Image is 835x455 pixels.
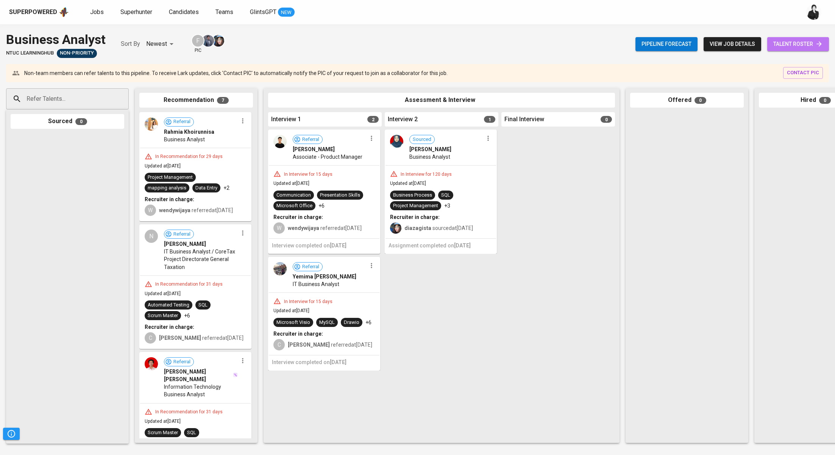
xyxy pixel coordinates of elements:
span: Updated at [DATE] [145,291,181,296]
span: [PERSON_NAME] [293,145,335,153]
img: 392e6bca31fe3376f42ed2e5775161d9.jpg [390,135,403,148]
div: Communication [276,192,311,199]
span: 0 [819,97,831,104]
div: In Interview for 15 days [281,171,336,178]
span: 7 [217,97,229,104]
div: Business Process [393,192,432,199]
span: Non-Priority [57,50,97,57]
span: NEW [278,9,295,16]
div: Pending Client’s Feedback [57,49,97,58]
img: diazagista@glints.com [212,35,224,47]
b: Recruiter in charge: [390,214,440,220]
h6: Assignment completed on [389,242,493,250]
span: NTUC LearningHub [6,50,54,57]
span: Superhunter [120,8,152,16]
span: [PERSON_NAME] [409,145,451,153]
div: In Recommendation for 29 days [152,153,226,160]
div: Data Entry [195,185,217,192]
span: [DATE] [330,242,346,249]
span: Referral [170,118,194,125]
a: Teams [215,8,235,17]
span: sourced at [DATE] [404,225,473,231]
span: Yemima [PERSON_NAME] [293,273,356,280]
span: Updated at [DATE] [273,308,309,313]
span: referred at [DATE] [159,207,233,213]
a: Superhunter [120,8,154,17]
div: SQL [187,429,196,436]
span: referred at [DATE] [288,225,362,231]
p: +6 [365,319,371,326]
button: contact pic [783,67,823,79]
a: Jobs [90,8,105,17]
div: Newest [146,37,176,51]
span: Pipeline forecast [641,39,691,49]
span: IT Business Analyst [293,280,339,288]
a: Superpoweredapp logo [9,6,69,18]
span: Updated at [DATE] [145,419,181,424]
button: view job details [704,37,761,51]
span: Associate - Product Manager [293,153,362,161]
button: Open [125,98,126,100]
span: Jobs [90,8,104,16]
span: [DATE] [330,359,346,365]
div: Superpowered [9,8,57,17]
div: Microsoft Office [276,202,312,210]
div: Automated Testing [148,302,189,309]
div: Assessment & Interview [268,93,615,108]
span: 0 [601,116,612,123]
div: W [273,222,285,234]
span: Referral [170,231,194,238]
div: W [145,205,156,216]
span: Updated at [DATE] [273,181,309,186]
img: jhon@glints.com [202,35,214,47]
p: +6 [318,202,325,210]
img: app logo [59,6,69,18]
div: Microsoft Visio [276,319,310,326]
span: 0 [75,118,87,125]
span: Referral [299,263,322,270]
span: Final Interview [504,115,544,124]
p: Non-team members can refer talents to this pipeline. To receive Lark updates, click 'Contact PIC'... [24,69,448,77]
span: [PERSON_NAME] [PERSON_NAME] [164,368,232,383]
span: Updated at [DATE] [145,163,181,169]
b: [PERSON_NAME] [288,342,330,348]
div: In Interview for 120 days [398,171,455,178]
div: C [145,332,156,344]
div: SQL [441,192,450,199]
div: MySQL [319,319,335,326]
span: [DATE] [454,242,471,249]
div: SQL [198,302,208,309]
b: Recruiter in charge: [273,214,323,220]
span: 1 [484,116,495,123]
span: Business Analyst [409,153,450,161]
div: Offered [630,93,744,108]
div: mapping analysis [148,185,186,192]
span: contact pic [787,69,819,77]
span: Updated at [DATE] [390,181,426,186]
b: Recruiter in charge: [145,324,194,330]
a: Candidates [169,8,200,17]
div: In Recommendation for 31 days [152,281,226,288]
span: referred at [DATE] [288,342,372,348]
b: Recruiter in charge: [145,196,194,202]
span: 2 [367,116,379,123]
div: Scrum Master [148,429,178,436]
p: Newest [146,39,167,48]
b: wendywijaya [159,207,190,213]
span: Information Technology Business Analyst [164,383,238,398]
p: Sort By [121,39,140,48]
img: diazagista@glints.com [390,222,401,234]
span: Referral [299,136,322,143]
b: [PERSON_NAME] [159,335,201,341]
span: talent roster [773,39,823,49]
span: 0 [695,97,706,104]
img: medwi@glints.com [806,5,821,20]
h6: Interview completed on [272,358,376,367]
h6: Interview completed on [272,242,376,250]
div: Project Management [148,174,193,181]
p: +2 [223,184,229,192]
b: wendywijaya [288,225,319,231]
img: 0f4cfb2c7bedb30d1c3fab230f8ac042.jpg [145,357,158,371]
div: N [145,230,158,243]
b: diazagista [404,225,431,231]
